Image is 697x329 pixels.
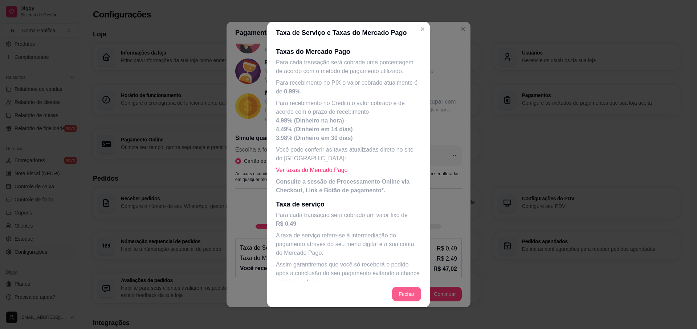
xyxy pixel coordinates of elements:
span: R$ 0,49 [276,221,296,227]
p: Você pode conferir as taxas atualizadas direto no site do [GEOGRAPHIC_DATA]: [276,145,421,163]
p: Taxas do Mercado Pago [276,47,421,57]
p: Para recebimento no Crédito o valor cobrado é de acordo com o prazo de recebimento [276,99,421,143]
button: Close [417,23,428,35]
p: Para cada transação será cobrado um valor fixo de [276,211,421,228]
a: Ver taxas do Mercado Pago [276,167,347,173]
p: Para cada transação será cobrada uma porcentagem de acordo com o método de pagamento utilizado. [276,58,421,76]
p: A taxa de serviço refere-se à intermediação do pagamento através do seu menu digital e a sua cont... [276,231,421,257]
header: Taxa de Serviço e Taxas do Mercado Pago [267,22,430,44]
span: 4.49% (Dinheiro em 14 dias) [276,126,353,132]
span: 0.99% [284,88,300,95]
p: Consulte a sessão de Processamento Online via Checkout, Link e Botão de pagamento*. [276,177,421,195]
p: Taxa de serviço [276,199,421,209]
span: 4.98% (Dinheiro na hora) [276,117,344,124]
span: 3.98% (Dinheiro em 30 dias) [276,135,353,141]
button: Fechar [392,287,421,301]
p: Assim garantiremos que você só receberá o pedido após a conclusão do seu pagamento evitando a cha... [276,260,421,286]
p: Para recebimento no PIX o valor cobrado atualmente é de [276,79,421,96]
